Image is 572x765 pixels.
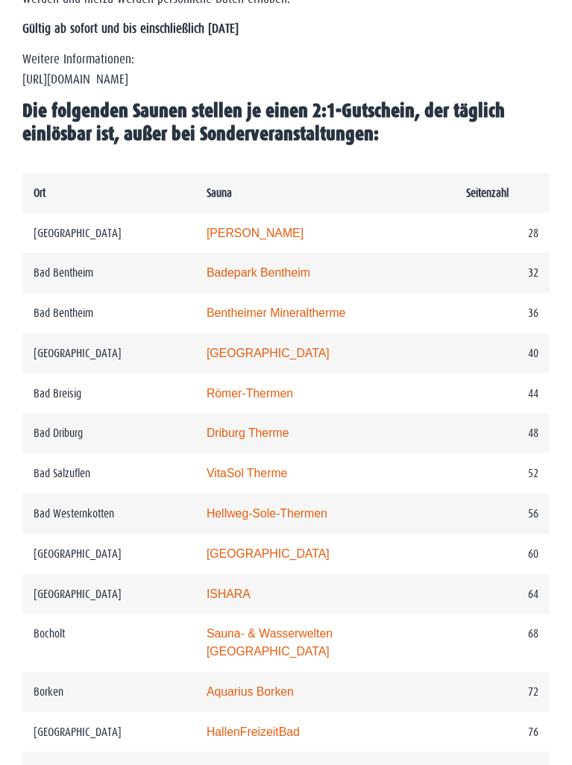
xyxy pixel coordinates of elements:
[455,574,550,614] td: 64
[455,374,550,414] td: 44
[207,426,289,439] a: Driburg Therme
[22,333,195,374] td: [GEOGRAPHIC_DATA]
[207,347,330,359] a: [GEOGRAPHIC_DATA]
[207,227,304,239] a: [PERSON_NAME]
[22,22,239,36] strong: Gültig ab sofort und bis einschließlich [DATE]
[22,453,195,494] td: Bad Salzuflen
[466,186,509,199] b: Seitenzahl
[207,685,294,698] a: Aquarius Borken
[207,547,330,560] a: [GEOGRAPHIC_DATA]
[207,306,346,319] a: Bentheimer Mineraltherme
[455,413,550,453] td: 48
[34,186,45,199] b: Ort
[207,627,333,658] a: Sauna- & Wasserwelten [GEOGRAPHIC_DATA]
[207,507,327,520] a: Hellweg-Sole-Thermen
[22,672,195,712] td: Borken
[207,387,293,400] a: Römer-Thermen
[22,413,195,453] td: Bad Driburg
[22,614,195,672] td: Bocholt
[22,293,195,333] td: Bad Bentheim
[455,453,550,494] td: 52
[207,467,288,479] a: VitaSol Therme
[207,266,310,279] a: Badepark Bentheim
[22,712,195,752] td: [GEOGRAPHIC_DATA]
[455,534,550,574] td: 60
[22,494,195,534] td: Bad Westernkotten
[455,253,550,293] td: 32
[22,574,195,614] td: [GEOGRAPHIC_DATA]
[207,588,251,600] a: ISHARA
[22,253,195,293] td: Bad Bentheim
[455,672,550,712] td: 72
[22,213,195,254] td: [GEOGRAPHIC_DATA]
[455,293,550,333] td: 36
[22,50,550,89] p: Weitere Informationen: [URL][DOMAIN_NAME]
[455,494,550,534] td: 56
[455,712,550,752] td: 76
[22,534,195,574] td: [GEOGRAPHIC_DATA]
[455,614,550,672] td: 68
[207,186,232,199] b: Sauna
[455,213,550,254] td: 28
[455,333,550,374] td: 40
[207,725,300,738] a: HallenFreizeitBad
[22,374,195,414] td: Bad Breisig
[22,100,505,145] b: Die folgenden Saunen stellen je einen 2:1-Gutschein, der täglich einlösbar ist, außer bei Sonderv...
